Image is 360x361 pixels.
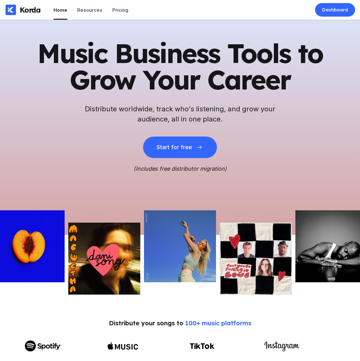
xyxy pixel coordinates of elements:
[25,340,62,351] img: Spotify
[143,137,217,158] button: Start for free
[190,343,214,349] img: TikTok
[77,7,102,13] div: Resources
[322,7,348,13] div: Dashboard
[54,7,67,13] div: Home
[134,165,227,172] i: (Includes free distributor migration)
[185,319,251,327] span: 100+ music platforms
[144,210,216,282] img: Picture of the author
[82,104,278,124] h2: Distribute worldwide, track who's listening, and grow your audience, all in one place.
[68,223,140,295] img: Picture of the author
[109,319,251,327] div: Distribute your songs to
[315,3,355,17] a: Dashboard
[107,337,138,355] img: Apple Music
[29,40,331,93] h1: Music Business Tools to Grow Your Career
[157,144,192,150] div: Start for free
[263,339,300,353] img: Instagram
[20,5,41,14] div: Korda
[220,223,292,295] img: Picture of the author
[112,7,128,13] div: Pricing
